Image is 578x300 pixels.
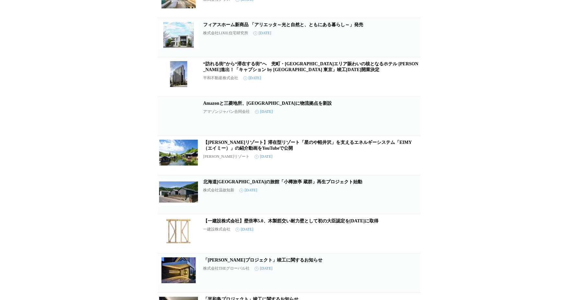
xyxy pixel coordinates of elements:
[203,154,249,159] p: [PERSON_NAME]リゾート
[203,22,363,27] a: フィアスホーム新商品 「アリエッタ～光と自然と、ともにある暮らし～」発売
[255,109,273,114] time: [DATE]
[159,61,198,87] img: “訪れる街”から“滞在する街”へ 兜町・茅場町エリア賑わいの核となるホテル 東京初進出！「キャプション by Hyatt 兜町 東京」竣工2025年10月７日(火)開業決定
[239,188,257,193] time: [DATE]
[159,22,198,48] img: フィアスホーム新商品 「アリエッタ～光と自然と、ともにある暮らし～」発売
[159,179,198,205] img: 北海道小樽市の旅館「小樽旅亭 蔵群」再生プロジェクト始動
[203,30,248,36] p: 株式会社LIXIL住宅研究所
[203,61,418,72] a: “訪れる街”から“滞在する街”へ 兜町・[GEOGRAPHIC_DATA]エリア賑わいの核となるホテル [PERSON_NAME]進出！「キャプション by [GEOGRAPHIC_DATA] ...
[203,179,362,184] a: 北海道[GEOGRAPHIC_DATA]の旅館「小樽旅亭 蔵群」再生プロジェクト始動
[255,266,272,271] time: [DATE]
[203,109,250,114] p: アマゾンジャパン合同会社
[203,227,230,232] p: 一建設株式会社
[159,218,198,244] img: 【一建設株式会社】壁倍率5.0、木製筋交い耐力壁として初の大臣認定を2025年6月17日に取得
[159,257,198,283] img: 「川口プロジェクト」竣工に関するお知らせ
[203,219,378,223] a: 【一建設株式会社】壁倍率5.0、木製筋交い耐力壁として初の大臣認定を[DATE]に取得
[203,266,249,271] p: 株式会社THEグローバル社
[159,140,198,166] img: 【星野リゾート】滞在型リゾート「星のや軽井沢」を支えるエネルギーシステム「EIMY（エイミー）」の紹介動画をYouTubeで公開
[203,140,412,151] a: 【[PERSON_NAME]リゾート】滞在型リゾート「星のや軽井沢」を支えるエネルギーシステム「EIMY（エイミー）」の紹介動画をYouTubeで公開
[243,76,261,80] time: [DATE]
[203,258,322,262] a: 「[PERSON_NAME]プロジェクト」竣工に関するお知らせ
[203,187,234,193] p: 株式会社温故知新
[253,31,271,36] time: [DATE]
[255,154,272,159] time: [DATE]
[203,101,332,106] a: Amazonと三菱地所、[GEOGRAPHIC_DATA]に物流拠点を新設
[159,101,198,126] img: Amazonと三菱地所、名古屋市に物流拠点を新設
[203,75,238,81] p: 平和不動産株式会社
[236,227,253,232] time: [DATE]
